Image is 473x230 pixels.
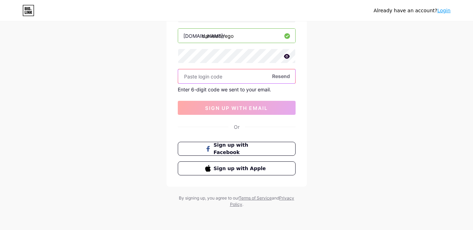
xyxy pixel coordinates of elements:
div: Or [234,123,239,131]
button: Sign up with Facebook [178,142,296,156]
input: Paste login code [178,69,295,83]
span: Resend [272,72,290,80]
div: By signing up, you agree to our and . [177,195,296,208]
div: [DOMAIN_NAME]/ [183,32,225,40]
div: Enter 6-digit code we sent to your email. [178,86,296,92]
a: Login [437,8,451,13]
input: username [178,29,295,43]
span: sign up with email [205,105,268,111]
button: Sign up with Apple [178,161,296,175]
button: sign up with email [178,101,296,115]
a: Terms of Service [239,195,272,201]
div: Already have an account? [374,7,451,14]
span: Sign up with Apple [214,165,268,172]
span: Sign up with Facebook [214,141,268,156]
